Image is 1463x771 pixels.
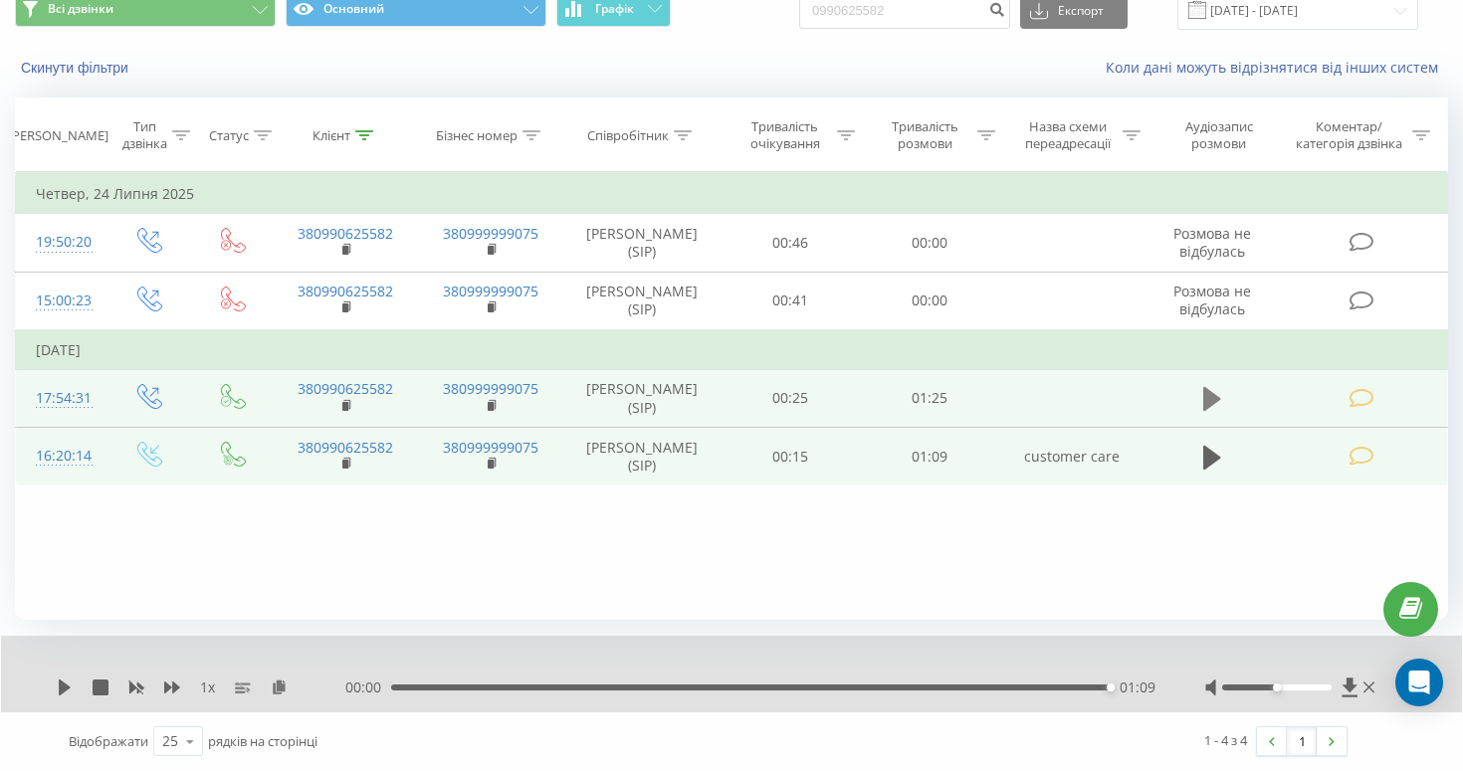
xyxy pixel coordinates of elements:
td: customer care [999,428,1145,485]
div: Accessibility label [1107,683,1115,691]
span: Відображати [69,732,148,750]
a: 380990625582 [298,282,393,300]
div: Назва схеми переадресації [1018,118,1118,152]
div: Accessibility label [1273,683,1281,691]
td: 00:46 [720,214,859,272]
div: Бізнес номер [436,127,518,144]
div: Аудіозапис розмови [1163,118,1275,152]
a: 1 [1287,727,1317,755]
div: Клієнт [313,127,350,144]
div: 1 - 4 з 4 [1204,730,1247,750]
td: 00:00 [860,272,999,330]
a: 380999999075 [443,379,538,398]
div: Коментар/категорія дзвінка [1291,118,1407,152]
a: 380990625582 [298,379,393,398]
a: 380999999075 [443,282,538,300]
div: [PERSON_NAME] [8,127,108,144]
div: Тривалість очікування [738,118,833,152]
a: 380990625582 [298,438,393,457]
div: 19:50:20 [36,223,85,262]
div: 15:00:23 [36,282,85,320]
td: 00:15 [720,428,859,485]
td: [PERSON_NAME] (SIP) [563,428,720,485]
span: Розмова не відбулась [1173,224,1251,261]
div: Співробітник [587,127,669,144]
div: Статус [209,127,249,144]
span: 1 x [200,677,215,697]
a: 380990625582 [298,224,393,243]
td: [DATE] [16,330,1448,370]
td: Четвер, 24 Липня 2025 [16,174,1448,214]
span: 00:00 [345,677,391,697]
td: 00:00 [860,214,999,272]
td: [PERSON_NAME] (SIP) [563,272,720,330]
td: 01:25 [860,369,999,427]
span: рядків на сторінці [208,732,317,750]
div: 25 [162,731,178,751]
td: [PERSON_NAME] (SIP) [563,369,720,427]
div: Тривалість розмови [878,118,972,152]
a: Коли дані можуть відрізнятися вiд інших систем [1106,58,1448,77]
span: Розмова не відбулась [1173,282,1251,318]
a: 380999999075 [443,224,538,243]
div: Open Intercom Messenger [1395,659,1443,706]
span: 01:09 [1120,677,1155,697]
span: Графік [595,2,634,16]
td: [PERSON_NAME] (SIP) [563,214,720,272]
div: 17:54:31 [36,379,85,418]
div: 16:20:14 [36,437,85,476]
div: Тип дзвінка [122,118,167,152]
td: 00:41 [720,272,859,330]
td: 00:25 [720,369,859,427]
button: Скинути фільтри [15,59,138,77]
span: Всі дзвінки [48,1,113,17]
td: 01:09 [860,428,999,485]
a: 380999999075 [443,438,538,457]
